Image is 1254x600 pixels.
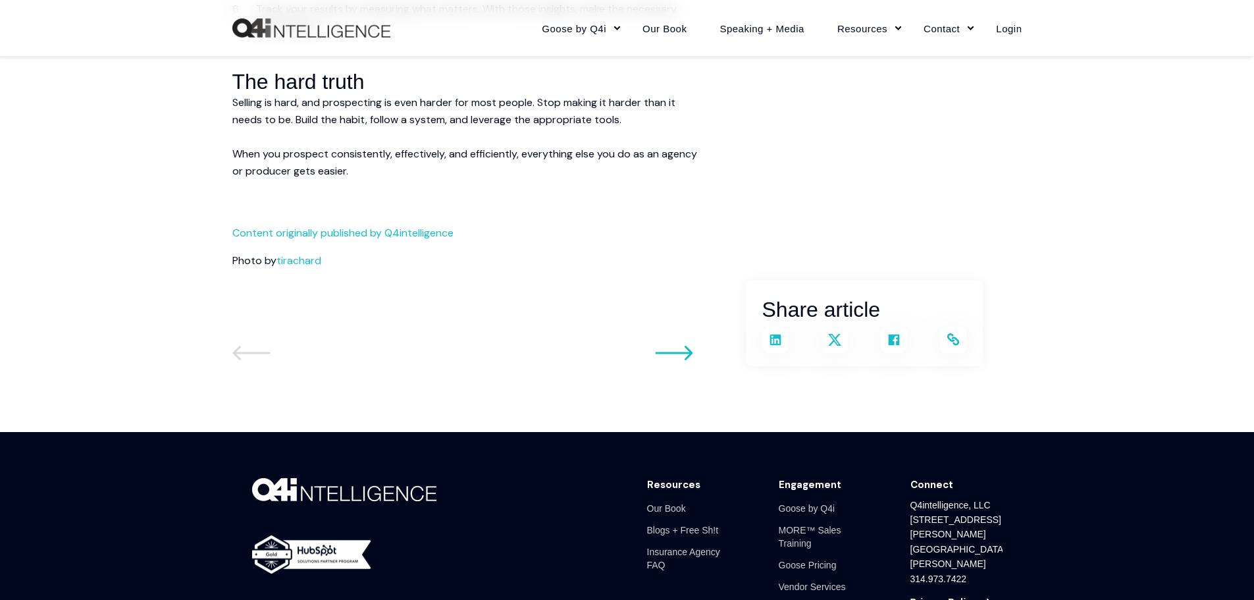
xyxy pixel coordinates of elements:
[779,519,871,554] a: MORE™ Sales Training
[232,254,321,267] span: Photo by
[252,478,436,501] img: Q4i-white-logo
[910,498,1006,586] div: Q4intelligence, LLC [STREET_ADDRESS][PERSON_NAME] [GEOGRAPHIC_DATA][PERSON_NAME] 314.973.7422
[910,478,953,491] div: Connect
[1188,537,1254,600] iframe: Chat Widget
[232,18,390,38] a: Back to Home
[647,519,719,541] a: Blogs + Free Sh!t
[779,554,837,576] a: Goose Pricing
[647,478,700,491] div: Resources
[779,498,835,520] a: Goose by Q4i
[647,498,739,576] div: Navigation Menu
[276,254,321,267] a: tirachard
[779,576,846,597] a: Vendor Services
[647,541,739,576] a: Insurance Agency FAQ
[779,478,841,491] div: Engagement
[252,535,371,574] img: gold-horizontal-white-2
[232,18,390,38] img: Q4intelligence, LLC logo
[232,226,454,240] a: Content originally published by Q4intelligence
[762,293,966,327] h3: Share article
[232,73,706,214] p: Selling is hard, and prospecting is even harder for most people. Stop making it harder than it ne...
[232,70,365,94] span: The hard truth
[647,498,686,520] a: Our Book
